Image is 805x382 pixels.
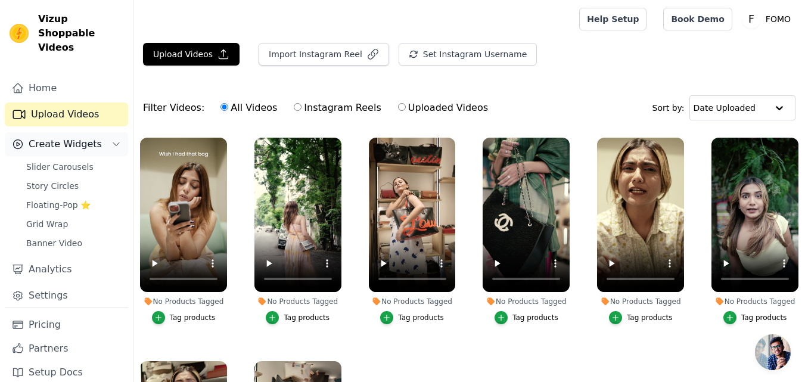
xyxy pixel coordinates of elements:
button: Tag products [380,311,444,324]
button: Tag products [266,311,330,324]
a: Floating-Pop ⭐ [19,197,128,213]
input: All Videos [220,103,228,111]
div: No Products Tagged [369,297,456,306]
a: Analytics [5,257,128,281]
text: F [748,13,754,25]
span: Slider Carousels [26,161,94,173]
div: Tag products [170,313,216,322]
input: Uploaded Videos [398,103,406,111]
a: Grid Wrap [19,216,128,232]
a: Settings [5,284,128,308]
img: Vizup [10,24,29,43]
span: Grid Wrap [26,218,68,230]
a: Help Setup [579,8,647,30]
button: Tag products [152,311,216,324]
div: No Products Tagged [254,297,341,306]
button: Import Instagram Reel [259,43,389,66]
input: Instagram Reels [294,103,302,111]
div: No Products Tagged [140,297,227,306]
label: Uploaded Videos [397,100,489,116]
div: No Products Tagged [597,297,684,306]
a: Book Demo [663,8,732,30]
span: Story Circles [26,180,79,192]
button: Tag products [723,311,787,324]
a: Home [5,76,128,100]
button: Tag products [495,311,558,324]
div: No Products Tagged [711,297,798,306]
div: Filter Videos: [143,94,495,122]
a: Upload Videos [5,103,128,126]
p: FOMO [761,8,795,30]
a: Partners [5,337,128,361]
span: Vizup Shoppable Videos [38,12,123,55]
span: Create Widgets [29,137,102,151]
a: Pricing [5,313,128,337]
span: Banner Video [26,237,82,249]
div: Tag products [512,313,558,322]
button: Upload Videos [143,43,240,66]
div: Tag products [284,313,330,322]
button: F FOMO [742,8,795,30]
label: All Videos [220,100,278,116]
label: Instagram Reels [293,100,381,116]
a: Open chat [755,334,791,370]
span: Floating-Pop ⭐ [26,199,91,211]
a: Banner Video [19,235,128,251]
div: No Products Tagged [483,297,570,306]
div: Tag products [398,313,444,322]
div: Tag products [741,313,787,322]
div: Tag products [627,313,673,322]
button: Set Instagram Username [399,43,537,66]
button: Create Widgets [5,132,128,156]
div: Sort by: [652,95,796,120]
a: Story Circles [19,178,128,194]
button: Tag products [609,311,673,324]
a: Slider Carousels [19,159,128,175]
